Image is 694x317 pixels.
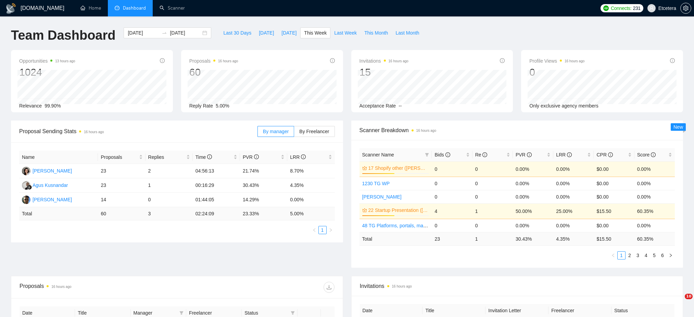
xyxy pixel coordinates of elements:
td: 30.43 % [513,232,553,245]
button: This Month [361,27,392,38]
span: Dashboard [123,5,146,11]
span: download [324,284,334,290]
span: Manager [134,309,177,317]
div: 60 [189,66,238,79]
td: Total [19,207,98,220]
a: 5 [651,252,658,259]
span: info-circle [670,58,675,63]
td: 0.00% [634,190,675,203]
td: 14.29% [240,193,287,207]
div: 0 [529,66,584,79]
time: 16 hours ago [218,59,238,63]
span: info-circle [445,152,450,157]
iframe: Intercom live chat [671,294,687,310]
span: Invitations [359,57,408,65]
th: Proposals [98,151,145,164]
span: info-circle [301,154,306,159]
td: 0.00% [634,161,675,177]
span: Proposals [189,57,238,65]
span: 5.00% [216,103,229,109]
td: 0 [472,161,513,177]
img: AP [22,195,30,204]
time: 16 hours ago [51,285,71,289]
td: 3 [146,207,193,220]
span: Replies [148,153,185,161]
td: 8.70% [287,164,335,178]
span: Acceptance Rate [359,103,396,109]
time: 13 hours ago [55,59,75,63]
span: filter [179,311,184,315]
button: Last Week [330,27,361,38]
td: 01:44:05 [193,193,240,207]
td: 30.43% [240,178,287,193]
td: 0.00% [553,190,594,203]
li: Next Page [327,226,335,234]
span: filter [425,153,429,157]
td: 0.00% [634,219,675,232]
a: 17 Shopify other ([PERSON_NAME]) [368,164,428,172]
span: Last Week [334,29,357,37]
td: 4 [432,203,472,219]
a: homeHome [80,5,101,11]
td: 60.35% [634,203,675,219]
span: right [669,253,673,257]
td: 0.00% [513,190,553,203]
td: 0 [432,177,472,190]
img: logo [5,3,16,14]
time: 16 hours ago [84,130,104,134]
td: 0.00% [513,161,553,177]
td: 5.00 % [287,207,335,220]
span: Connects: [611,4,631,12]
img: upwork-logo.png [603,5,609,11]
td: $0.00 [594,177,634,190]
span: 99.90% [45,103,61,109]
span: By manager [263,129,289,134]
span: info-circle [482,152,487,157]
span: info-circle [567,152,572,157]
td: 0 [146,193,193,207]
div: 1024 [19,66,75,79]
td: 14 [98,193,145,207]
span: info-circle [330,58,335,63]
td: $15.50 [594,203,634,219]
li: 5 [650,251,658,259]
button: setting [680,3,691,14]
div: [PERSON_NAME] [33,167,72,175]
a: 1 [618,252,625,259]
td: 60.35 % [634,232,675,245]
li: 2 [626,251,634,259]
td: $ 15.50 [594,232,634,245]
span: 231 [633,4,640,12]
td: 50.00% [513,203,553,219]
span: Bids [434,152,450,157]
span: Status [244,309,288,317]
td: 0 [472,190,513,203]
span: info-circle [608,152,613,157]
button: [DATE] [278,27,300,38]
span: Last Month [395,29,419,37]
a: 6 [659,252,666,259]
a: 1 [319,226,326,234]
button: Last Month [392,27,423,38]
td: 02:24:09 [193,207,240,220]
span: Invitations [360,282,675,290]
td: 23 [98,178,145,193]
td: 0 [432,161,472,177]
span: info-circle [500,58,505,63]
span: LRR [556,152,572,157]
td: 1 [472,203,513,219]
th: Replies [146,151,193,164]
time: 16 hours ago [416,129,436,132]
span: user [649,6,654,11]
span: crown [362,208,367,213]
li: Previous Page [310,226,318,234]
td: 0.00% [634,177,675,190]
td: 0.00% [553,177,594,190]
span: info-circle [207,154,212,159]
td: 21.74% [240,164,287,178]
span: This Week [304,29,327,37]
li: 1 [617,251,626,259]
span: left [611,253,615,257]
li: 3 [634,251,642,259]
button: This Week [300,27,330,38]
